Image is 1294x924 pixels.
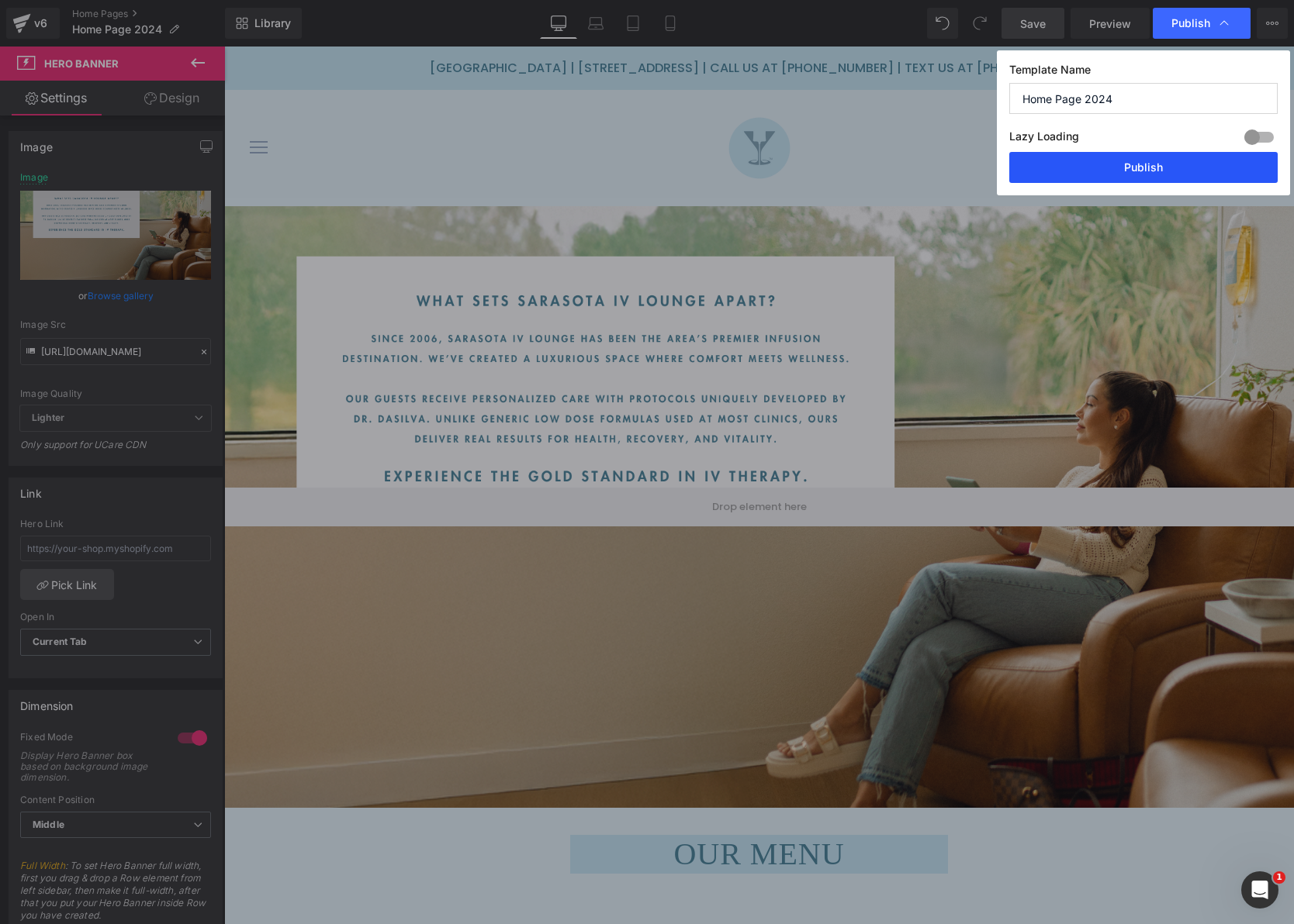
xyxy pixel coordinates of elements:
span: Publish [1171,16,1210,30]
iframe: Intercom live chat [1241,871,1278,908]
a: OUR MENU [346,788,723,827]
label: Lazy Loading [1009,126,1079,152]
button: Publish [1009,152,1278,183]
span: OUR MENU [449,798,620,817]
label: Template Name [1009,63,1278,83]
span: 1 [1273,871,1285,884]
